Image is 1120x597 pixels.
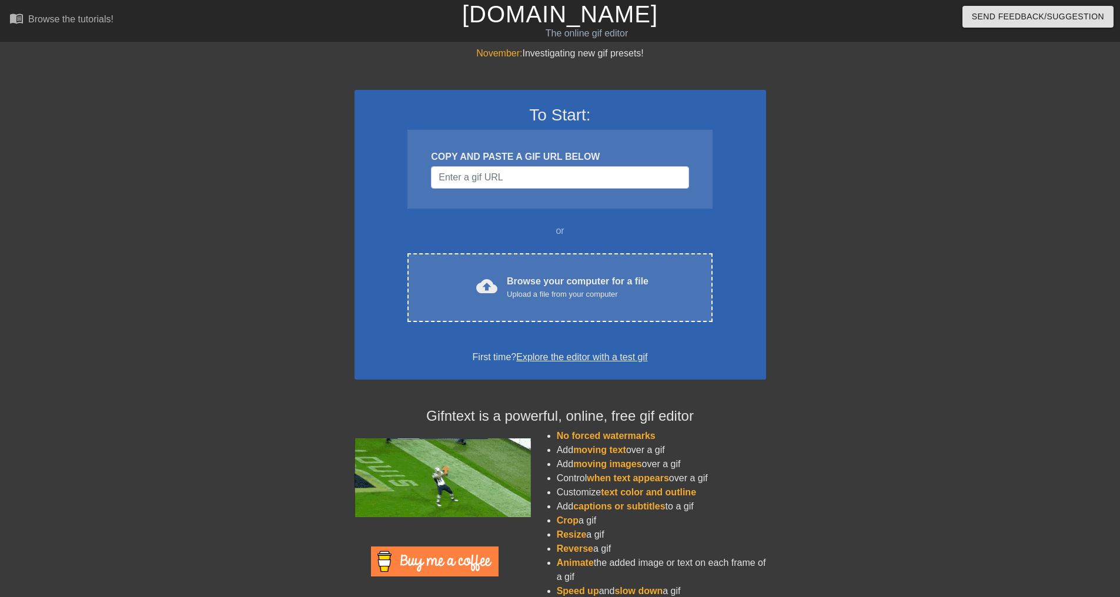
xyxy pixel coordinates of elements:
[370,105,751,125] h3: To Start:
[507,289,648,300] div: Upload a file from your computer
[557,529,587,539] span: Resize
[557,558,594,568] span: Animate
[557,586,599,596] span: Speed up
[557,514,766,528] li: a gif
[379,26,794,41] div: The online gif editor
[462,1,658,27] a: [DOMAIN_NAME]
[557,528,766,542] li: a gif
[431,166,688,189] input: Username
[507,274,648,300] div: Browse your computer for a file
[557,457,766,471] li: Add over a gif
[557,556,766,584] li: the added image or text on each frame of a gif
[573,445,626,455] span: moving text
[557,485,766,499] li: Customize
[371,546,499,576] img: Buy Me A Coffee
[370,350,751,364] div: First time?
[573,501,665,511] span: captions or subtitles
[516,352,647,362] a: Explore the editor with a test gif
[573,459,641,469] span: moving images
[9,11,113,29] a: Browse the tutorials!
[962,6,1114,28] button: Send Feedback/Suggestion
[431,150,688,164] div: COPY AND PASTE A GIF URL BELOW
[355,408,766,425] h4: Gifntext is a powerful, online, free gif editor
[355,438,531,517] img: football_small.gif
[385,224,735,238] div: or
[557,443,766,457] li: Add over a gif
[557,471,766,485] li: Control over a gif
[587,473,669,483] span: when text appears
[9,11,24,25] span: menu_book
[972,9,1104,24] span: Send Feedback/Suggestion
[355,46,766,61] div: Investigating new gif presets!
[476,276,497,297] span: cloud_upload
[476,48,522,58] span: November:
[601,487,696,497] span: text color and outline
[557,542,766,556] li: a gif
[614,586,663,596] span: slow down
[557,499,766,514] li: Add to a gif
[28,14,113,24] div: Browse the tutorials!
[557,431,656,441] span: No forced watermarks
[557,515,579,525] span: Crop
[557,544,593,554] span: Reverse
